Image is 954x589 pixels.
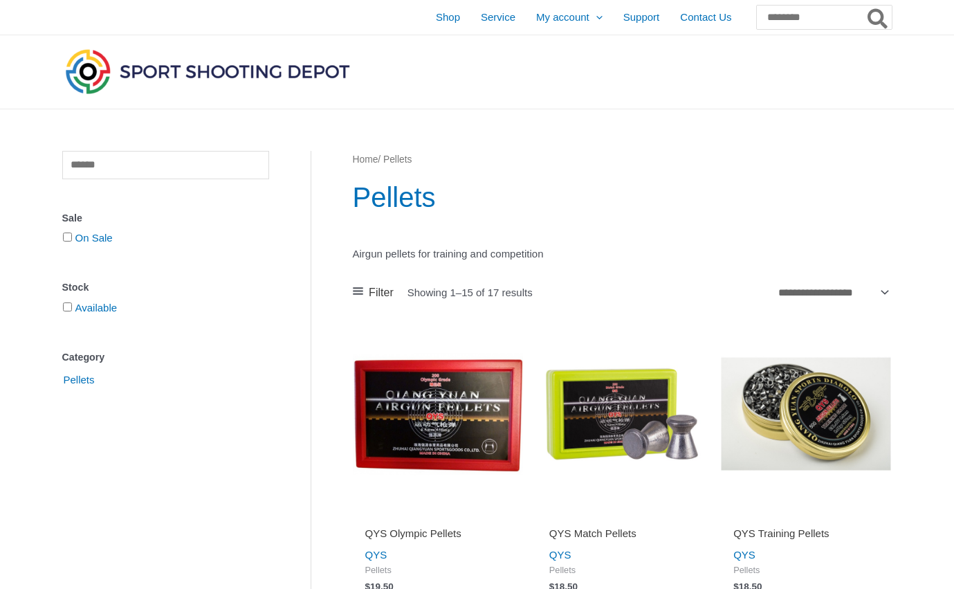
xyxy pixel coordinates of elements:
[75,232,113,244] a: On Sale
[549,507,695,524] iframe: Customer reviews powered by Trustpilot
[62,373,96,385] a: Pellets
[549,565,695,577] span: Pellets
[733,527,879,545] a: QYS Training Pellets
[365,527,511,541] h2: QYS Olympic Pellets
[353,178,892,217] h1: Pellets
[365,507,511,524] iframe: Customer reviews powered by Trustpilot
[365,549,387,561] a: QYS
[773,282,892,303] select: Shop order
[365,565,511,577] span: Pellets
[353,282,394,303] a: Filter
[353,154,378,165] a: Home
[353,244,892,264] p: Airgun pellets for training and competition
[62,347,269,368] div: Category
[75,302,118,314] a: Available
[369,282,394,303] span: Filter
[549,527,695,545] a: QYS Match Pellets
[537,329,707,499] img: QYS Match Pellets
[733,565,879,577] span: Pellets
[62,278,269,298] div: Stock
[721,329,891,499] img: QYS Training Pellets
[549,527,695,541] h2: QYS Match Pellets
[353,151,892,169] nav: Breadcrumb
[62,208,269,228] div: Sale
[365,527,511,545] a: QYS Olympic Pellets
[63,302,72,311] input: Available
[865,6,892,29] button: Search
[62,46,353,97] img: Sport Shooting Depot
[733,507,879,524] iframe: Customer reviews powered by Trustpilot
[407,287,533,298] p: Showing 1–15 of 17 results
[62,368,96,392] span: Pellets
[353,329,523,499] img: QYS Olympic Pellets
[63,233,72,242] input: On Sale
[549,549,571,561] a: QYS
[733,527,879,541] h2: QYS Training Pellets
[733,549,755,561] a: QYS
